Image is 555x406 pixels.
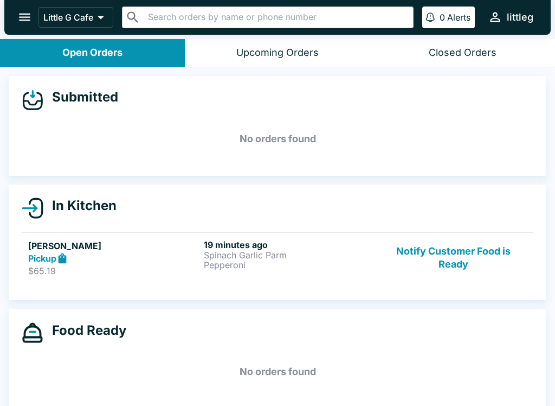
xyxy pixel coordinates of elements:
p: $65.19 [28,265,199,276]
h5: [PERSON_NAME] [28,239,199,252]
div: Upcoming Orders [236,47,319,59]
p: Little G Cafe [43,12,93,23]
div: littleg [507,11,533,24]
h5: No orders found [22,119,533,158]
input: Search orders by name or phone number [145,10,409,25]
h4: Food Ready [43,322,126,339]
strong: Pickup [28,253,56,264]
button: littleg [483,5,538,29]
h4: In Kitchen [43,198,117,214]
p: Pepperoni [204,260,375,270]
div: Closed Orders [429,47,496,59]
h5: No orders found [22,352,533,391]
p: 0 [440,12,445,23]
button: open drawer [11,3,38,31]
a: [PERSON_NAME]Pickup$65.1919 minutes agoSpinach Garlic ParmPepperoniNotify Customer Food is Ready [22,232,533,283]
p: Alerts [447,12,470,23]
button: Notify Customer Food is Ready [380,239,527,277]
p: Spinach Garlic Parm [204,250,375,260]
button: Little G Cafe [38,7,113,28]
div: Open Orders [62,47,122,59]
h4: Submitted [43,89,118,105]
h6: 19 minutes ago [204,239,375,250]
